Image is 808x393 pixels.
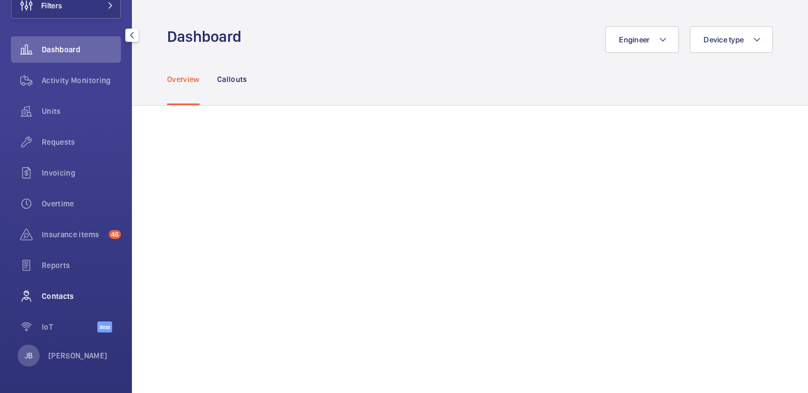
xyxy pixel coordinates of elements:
[42,167,121,178] span: Invoicing
[42,106,121,117] span: Units
[42,198,121,209] span: Overtime
[42,321,97,332] span: IoT
[42,229,104,240] span: Insurance items
[217,74,247,85] p: Callouts
[97,321,112,332] span: Beta
[167,74,200,85] p: Overview
[690,26,773,53] button: Device type
[48,350,108,361] p: [PERSON_NAME]
[605,26,679,53] button: Engineer
[109,230,121,239] span: 46
[25,350,32,361] p: JB
[42,137,121,148] span: Requests
[42,75,121,86] span: Activity Monitoring
[167,26,248,47] h1: Dashboard
[42,260,121,271] span: Reports
[42,291,121,302] span: Contacts
[704,35,744,44] span: Device type
[619,35,650,44] span: Engineer
[42,44,121,55] span: Dashboard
